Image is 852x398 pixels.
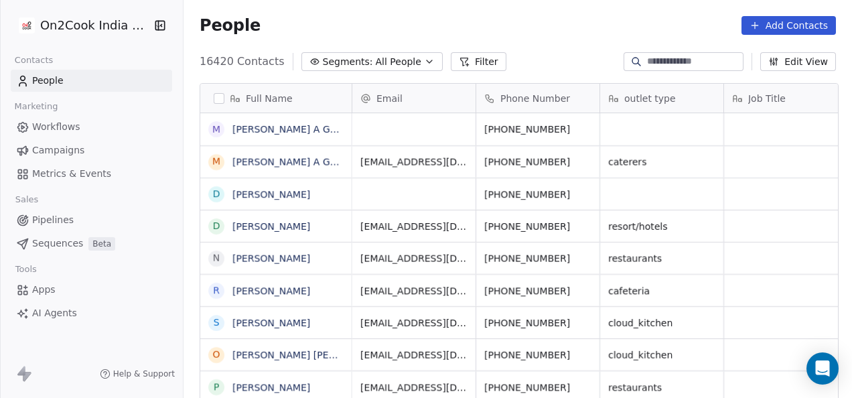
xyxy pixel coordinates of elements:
div: Job Title [724,84,847,113]
a: Apps [11,279,172,301]
span: All People [376,55,421,69]
a: [PERSON_NAME] [232,221,310,232]
span: Tools [9,259,42,279]
span: Job Title [748,92,786,105]
a: [PERSON_NAME] [232,253,310,264]
div: S [214,316,220,330]
a: [PERSON_NAME] [232,285,310,296]
span: Pipelines [32,213,74,227]
div: M [212,123,220,137]
span: Contacts [9,50,59,70]
a: Help & Support [100,369,175,379]
a: [PERSON_NAME] A Ghotlawala [232,124,376,135]
span: Help & Support [113,369,175,379]
span: [PHONE_NUMBER] [484,220,591,233]
button: On2Cook India Pvt. Ltd. [16,14,145,37]
div: O [212,348,220,362]
div: outlet type [600,84,723,113]
span: [PHONE_NUMBER] [484,155,591,169]
span: Phone Number [500,92,570,105]
span: [EMAIL_ADDRESS][DOMAIN_NAME] [360,220,468,233]
span: Email [376,92,403,105]
span: [EMAIL_ADDRESS][DOMAIN_NAME] [360,381,468,394]
span: [PHONE_NUMBER] [484,381,591,394]
span: restaurants [608,381,715,394]
div: Open Intercom Messenger [806,352,839,385]
a: AI Agents [11,302,172,324]
span: Sales [9,190,44,210]
span: Marketing [9,96,64,117]
span: Full Name [246,92,293,105]
span: cloud_kitchen [608,348,715,362]
span: AI Agents [32,306,77,320]
span: Beta [88,237,115,251]
span: [EMAIL_ADDRESS][DOMAIN_NAME] [360,155,468,169]
div: Email [352,84,476,113]
span: Campaigns [32,143,84,157]
span: Workflows [32,120,80,134]
span: restaurants [608,252,715,265]
span: Apps [32,283,56,297]
span: On2Cook India Pvt. Ltd. [40,17,151,34]
a: [PERSON_NAME] [232,189,310,200]
div: M [212,155,220,169]
span: cafeteria [608,284,715,297]
span: [PHONE_NUMBER] [484,123,591,136]
span: [EMAIL_ADDRESS][DOMAIN_NAME] [360,348,468,362]
a: Metrics & Events [11,163,172,185]
a: Pipelines [11,209,172,231]
a: Campaigns [11,139,172,161]
span: cloud_kitchen [608,316,715,330]
span: [EMAIL_ADDRESS][DOMAIN_NAME] [360,284,468,297]
span: [PHONE_NUMBER] [484,188,591,201]
div: Full Name [200,84,352,113]
a: [PERSON_NAME] [PERSON_NAME] [232,350,391,360]
span: People [200,15,261,36]
span: [EMAIL_ADDRESS][DOMAIN_NAME] [360,316,468,330]
span: [PHONE_NUMBER] [484,348,591,362]
span: [PHONE_NUMBER] [484,316,591,330]
button: Add Contacts [741,16,836,35]
span: [PHONE_NUMBER] [484,252,591,265]
a: [PERSON_NAME] [232,382,310,393]
span: Sequences [32,237,83,251]
div: Phone Number [476,84,599,113]
button: Filter [451,52,506,71]
span: 16420 Contacts [200,54,285,70]
div: R [213,283,220,297]
img: on2cook%20logo-04%20copy.jpg [19,17,35,34]
span: outlet type [624,92,676,105]
a: [PERSON_NAME] A Ghotlawala [232,157,376,168]
div: P [214,380,219,394]
a: Workflows [11,116,172,138]
div: D [213,187,220,201]
div: D [213,219,220,233]
a: SequencesBeta [11,233,172,255]
span: Metrics & Events [32,167,111,181]
span: [PHONE_NUMBER] [484,284,591,297]
a: People [11,70,172,92]
div: N [213,251,220,265]
span: People [32,74,64,88]
span: caterers [608,155,715,169]
span: resort/hotels [608,220,715,233]
span: [EMAIL_ADDRESS][DOMAIN_NAME] [360,252,468,265]
a: [PERSON_NAME] [232,318,310,328]
button: Edit View [760,52,836,71]
span: Segments: [323,55,373,69]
